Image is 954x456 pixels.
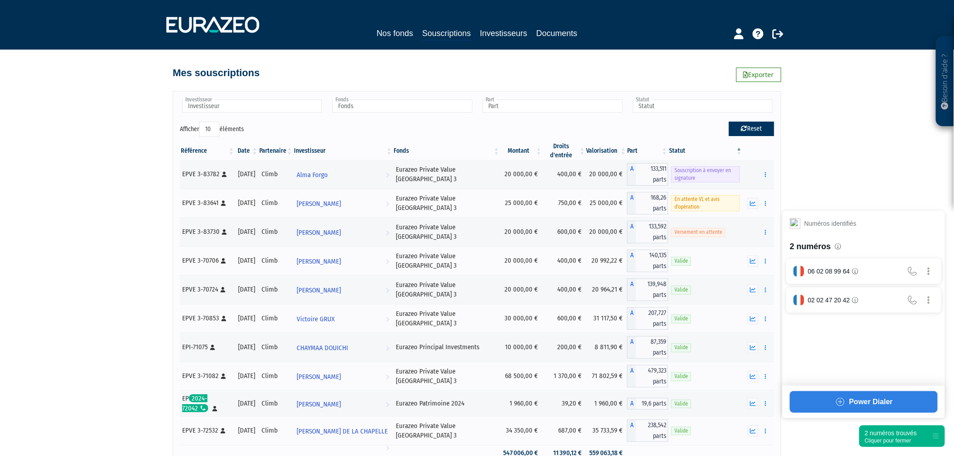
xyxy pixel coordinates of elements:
div: [DATE] [238,169,256,179]
div: A - Eurazeo Private Value Europe 3 [627,365,668,388]
th: Montant: activer pour trier la colonne par ordre croissant [500,142,543,160]
span: A [627,420,636,442]
td: Climb [259,275,294,304]
div: EPI-71075 [182,342,232,352]
span: A [627,163,636,186]
a: [PERSON_NAME] [294,194,393,212]
a: [PERSON_NAME] DE LA CHAPELLE [294,422,393,440]
span: Souscription à envoyer en signature [671,166,740,182]
span: A [627,250,636,272]
span: A [627,278,636,301]
i: Voir l'investisseur [386,369,390,385]
a: Exporter [736,68,781,82]
th: Droits d'entrée: activer pour trier la colonne par ordre croissant [543,142,586,160]
i: Voir l'investisseur [386,167,390,183]
td: 71 802,59 € [586,362,627,391]
i: Voir l'investisseur [386,224,390,241]
span: A [627,192,636,214]
td: Climb [259,160,294,189]
th: Référence : activer pour trier la colonne par ordre croissant [180,142,235,160]
div: Eurazeo Private Value [GEOGRAPHIC_DATA] 3 [396,251,497,271]
a: [PERSON_NAME] [294,223,393,241]
span: [PERSON_NAME] [297,396,341,413]
div: Eurazeo Patrimoine 2024 [396,399,497,408]
a: Nos fonds [376,27,413,40]
i: [Français] Personne physique [220,287,225,292]
td: 31 117,50 € [586,304,627,333]
i: Voir l'investisseur [386,396,390,413]
span: Victoire GRUX [297,311,335,328]
div: Eurazeo Private Value [GEOGRAPHIC_DATA] 3 [396,223,497,242]
span: Versement en attente [671,228,725,237]
td: 34 350,00 € [500,416,543,445]
div: A - Eurazeo Private Value Europe 3 [627,307,668,330]
span: A [627,336,636,359]
td: 1 960,00 € [586,391,627,416]
td: 20 000,00 € [500,160,543,189]
span: Valide [671,343,691,352]
div: A - Eurazeo Patrimoine 2024 [627,398,668,410]
td: 8 811,90 € [586,333,627,362]
span: A [627,398,636,410]
div: A - Eurazeo Private Value Europe 3 [627,420,668,442]
td: Climb [259,391,294,416]
a: Investisseurs [480,27,527,40]
div: [DATE] [238,314,256,323]
div: EP [182,394,232,413]
th: Partenaire: activer pour trier la colonne par ordre croissant [259,142,294,160]
td: Climb [259,304,294,333]
td: 25 000,00 € [586,189,627,218]
td: 20 964,21 € [586,275,627,304]
div: EPVE 3-70724 [182,285,232,294]
i: Voir l'investisseur [386,340,390,356]
td: 20 000,00 € [500,246,543,275]
div: A - Eurazeo Private Value Europe 3 [627,278,668,301]
div: A - Eurazeo Private Value Europe 3 [627,250,668,272]
span: [PERSON_NAME] DE LA CHAPELLE [297,423,388,440]
td: 1 370,00 € [543,362,586,391]
th: Valorisation: activer pour trier la colonne par ordre croissant [586,142,627,160]
td: 39,20 € [543,391,586,416]
td: 200,00 € [543,333,586,362]
td: 1 960,00 € [500,391,543,416]
td: 20 000,00 € [500,218,543,246]
div: Eurazeo Private Value [GEOGRAPHIC_DATA] 3 [396,280,497,300]
button: Reset [729,122,774,136]
span: 139,948 parts [636,278,668,301]
span: [PERSON_NAME] [297,282,341,299]
td: 400,00 € [543,160,586,189]
div: EPVE 3-83730 [182,227,232,237]
div: [DATE] [238,285,256,294]
th: Statut : activer pour trier la colonne par ordre d&eacute;croissant [668,142,743,160]
i: [Français] Personne physique [221,258,226,264]
label: Afficher éléments [180,122,244,137]
a: Souscriptions [422,27,471,41]
i: Voir l'investisseur [386,196,390,212]
td: 68 500,00 € [500,362,543,391]
i: Voir l'investisseur [386,311,390,328]
i: [Français] Personne physique [210,345,215,350]
div: [DATE] [238,198,256,208]
td: Climb [259,246,294,275]
div: [DATE] [238,342,256,352]
div: [DATE] [238,227,256,237]
span: Valide [671,315,691,323]
td: 20 992,22 € [586,246,627,275]
td: 20 000,00 € [586,218,627,246]
span: 133,592 parts [636,221,668,243]
h4: Mes souscriptions [173,68,260,78]
span: CHAYMAA DOUICHI [297,340,349,356]
div: Eurazeo Private Value [GEOGRAPHIC_DATA] 3 [396,367,497,386]
div: A - Eurazeo Private Value Europe 3 [627,163,668,186]
i: [Français] Personne physique [222,172,227,177]
span: Valide [671,400,691,408]
td: 35 733,59 € [586,416,627,445]
i: [Français] Personne physique [221,374,226,379]
span: [PERSON_NAME] [297,369,341,385]
span: 87,359 parts [636,336,668,359]
div: EPVE 3-71082 [182,371,232,381]
div: A - Eurazeo Principal Investments [627,336,668,359]
span: Valide [671,286,691,294]
i: [Français] Personne physique [221,316,226,321]
p: Besoin d'aide ? [940,41,950,122]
